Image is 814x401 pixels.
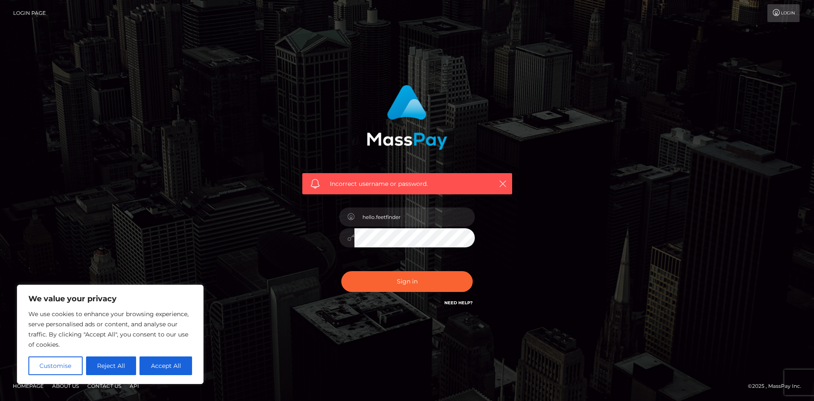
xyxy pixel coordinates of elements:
[17,285,203,384] div: We value your privacy
[139,356,192,375] button: Accept All
[13,4,46,22] a: Login Page
[86,356,137,375] button: Reject All
[126,379,142,393] a: API
[767,4,800,22] a: Login
[330,179,485,188] span: Incorrect username or password.
[354,208,475,227] input: Username...
[9,379,47,393] a: Homepage
[28,356,83,375] button: Customise
[84,379,125,393] a: Contact Us
[28,309,192,350] p: We use cookies to enhance your browsing experience, serve personalised ads or content, and analys...
[28,294,192,304] p: We value your privacy
[748,381,808,391] div: © 2025 , MassPay Inc.
[341,271,473,292] button: Sign in
[49,379,82,393] a: About Us
[367,85,447,150] img: MassPay Login
[444,300,473,306] a: Need Help?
